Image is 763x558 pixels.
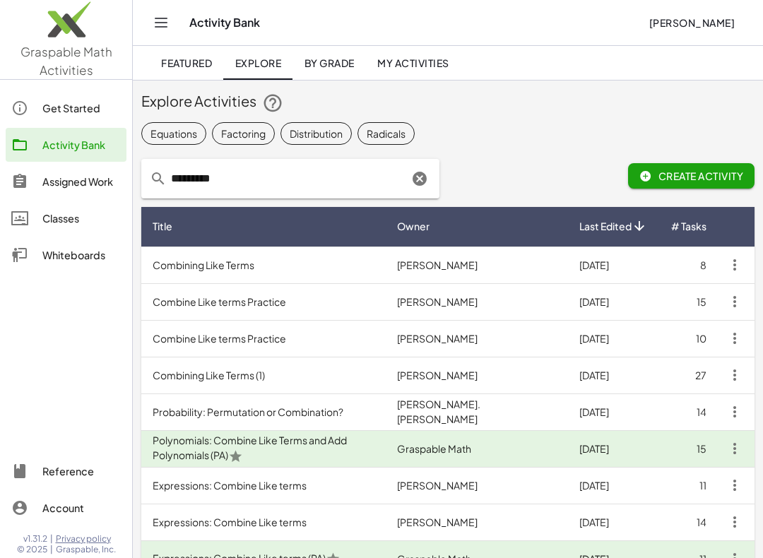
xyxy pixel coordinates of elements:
span: Title [153,219,172,234]
div: Whiteboards [42,247,121,263]
td: 27 [659,357,718,393]
td: Graspable Math [386,430,568,467]
div: Distribution [290,126,343,141]
td: [PERSON_NAME]. [PERSON_NAME] [386,393,568,430]
td: Polynomials: Combine Like Terms and Add Polynomials (PA) [141,430,386,467]
div: Get Started [42,100,121,117]
div: Account [42,499,121,516]
td: 15 [659,283,718,320]
span: By Grade [304,57,354,69]
span: Explore [235,57,281,69]
td: [DATE] [568,504,659,540]
td: Expressions: Combine Like terms [141,467,386,504]
i: Clear [411,170,428,187]
td: [PERSON_NAME] [386,357,568,393]
span: | [50,533,53,545]
span: # Tasks [671,219,706,234]
button: Toggle navigation [150,11,172,34]
div: Classes [42,210,121,227]
span: [PERSON_NAME] [649,16,735,29]
td: 14 [659,504,718,540]
td: [DATE] [568,247,659,283]
a: Privacy policy [56,533,116,545]
a: Activity Bank [6,128,126,162]
span: Featured [161,57,212,69]
span: | [50,544,53,555]
td: [DATE] [568,430,659,467]
td: 14 [659,393,718,430]
div: Factoring [221,126,266,141]
span: Graspable, Inc. [56,544,116,555]
td: 11 [659,467,718,504]
td: [DATE] [568,283,659,320]
td: Combine Like terms Practice [141,320,386,357]
span: Last Edited [579,219,632,234]
td: [DATE] [568,357,659,393]
span: My Activities [377,57,449,69]
div: Explore Activities [141,91,755,114]
a: Assigned Work [6,165,126,198]
a: Get Started [6,91,126,125]
td: 15 [659,430,718,467]
td: 8 [659,247,718,283]
span: Create Activity [639,170,743,182]
button: [PERSON_NAME] [637,10,746,35]
td: [DATE] [568,393,659,430]
a: Classes [6,201,126,235]
span: Graspable Math Activities [20,44,112,78]
span: © 2025 [17,544,47,555]
a: Whiteboards [6,238,126,272]
td: [PERSON_NAME] [386,504,568,540]
td: Combine Like terms Practice [141,283,386,320]
span: Owner [397,219,430,234]
td: 10 [659,320,718,357]
td: [PERSON_NAME] [386,247,568,283]
button: Create Activity [628,163,755,189]
div: Assigned Work [42,173,121,190]
a: Account [6,491,126,525]
div: Activity Bank [42,136,121,153]
span: v1.31.2 [23,533,47,545]
td: [PERSON_NAME] [386,283,568,320]
i: prepended action [150,170,167,187]
td: [DATE] [568,320,659,357]
td: Combining Like Terms (1) [141,357,386,393]
td: [PERSON_NAME] [386,320,568,357]
td: [PERSON_NAME] [386,467,568,504]
td: [DATE] [568,467,659,504]
div: Radicals [367,126,406,141]
td: Probability: Permutation or Combination? [141,393,386,430]
td: Expressions: Combine Like terms [141,504,386,540]
a: Reference [6,454,126,488]
div: Reference [42,463,121,480]
div: Equations [150,126,197,141]
td: Combining Like Terms [141,247,386,283]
